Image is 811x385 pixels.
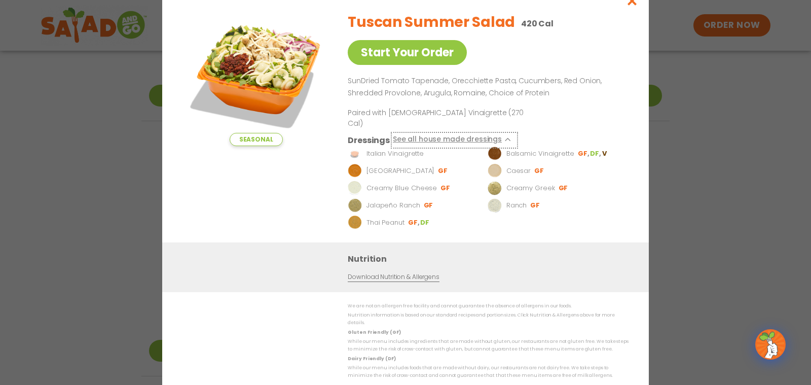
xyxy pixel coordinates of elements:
li: DF [590,149,602,158]
p: While our menu includes ingredients that are made without gluten, our restaurants are not gluten ... [348,338,629,354]
p: Creamy Greek [506,183,555,193]
img: Dressing preview image for Jalapeño Ranch [348,198,362,212]
img: Dressing preview image for Caesar [488,163,502,178]
li: GF [534,166,545,175]
img: Featured product photo for Tuscan Summer Salad [185,4,327,146]
strong: Gluten Friendly (GF) [348,329,400,335]
h3: Nutrition [348,252,634,265]
p: SunDried Tomato Tapenade, Orecchiette Pasta, Cucumbers, Red Onion, Shredded Provolone, Arugula, R... [348,75,624,99]
p: We are not an allergen free facility and cannot guarantee the absence of allergens in our foods. [348,302,629,310]
li: V [602,149,608,158]
p: While our menu includes foods that are made without dairy, our restaurants are not dairy free. We... [348,364,629,380]
li: GF [440,183,451,192]
img: Dressing preview image for Creamy Blue Cheese [348,181,362,195]
p: Nutrition information is based on our standard recipes and portion sizes. Click Nutrition & Aller... [348,311,629,327]
li: DF [420,218,430,227]
p: Italian Vinaigrette [366,148,424,158]
li: GF [530,200,541,209]
p: Thai Peanut [366,217,404,227]
img: Dressing preview image for Thai Peanut [348,215,362,229]
p: Caesar [506,165,531,176]
li: GF [424,200,434,209]
img: wpChatIcon [756,330,785,359]
p: [GEOGRAPHIC_DATA] [366,165,434,176]
img: Dressing preview image for Balsamic Vinaigrette [488,146,502,160]
p: Jalapeño Ranch [366,200,420,210]
a: Start Your Order [348,40,467,65]
li: GF [559,183,569,192]
a: Download Nutrition & Allergens [348,272,439,282]
img: Dressing preview image for Creamy Greek [488,181,502,195]
li: GF [578,149,590,158]
p: Paired with [DEMOGRAPHIC_DATA] Vinaigrette (270 Cal) [348,107,535,128]
p: Creamy Blue Cheese [366,183,437,193]
img: Dressing preview image for BBQ Ranch [348,163,362,178]
p: 420 Cal [521,17,554,30]
img: Dressing preview image for Italian Vinaigrette [348,146,362,160]
strong: Dairy Friendly (DF) [348,355,395,361]
li: GF [438,166,449,175]
button: See all house made dressings [393,133,516,146]
img: Dressing preview image for Ranch [488,198,502,212]
h3: Dressings [348,133,390,146]
p: Ranch [506,200,527,210]
h2: Tuscan Summer Salad [348,12,515,33]
li: GF [408,218,420,227]
span: Seasonal [230,133,283,146]
p: Balsamic Vinaigrette [506,148,574,158]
